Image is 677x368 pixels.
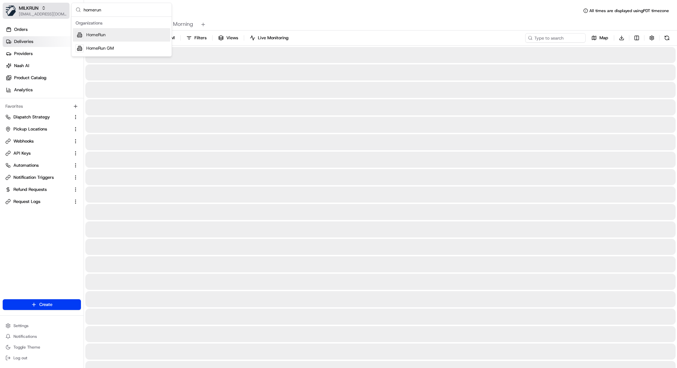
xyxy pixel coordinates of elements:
[3,36,84,47] a: Deliveries
[13,323,29,328] span: Settings
[47,113,81,118] a: Powered byPylon
[662,33,672,43] button: Refresh
[13,199,40,205] span: Request Logs
[173,20,193,28] span: Morning
[3,172,81,183] button: Notification Triggers
[3,196,81,207] button: Request Logs
[3,112,81,122] button: Dispatch Strategy
[7,6,20,20] img: Nash
[14,51,33,57] span: Providers
[13,114,50,120] span: Dispatch Strategy
[599,35,608,41] span: Map
[14,87,33,93] span: Analytics
[3,299,81,310] button: Create
[525,33,586,43] input: Type to search
[3,72,84,83] a: Product Catalog
[86,45,114,51] span: HomeRun GM
[3,184,81,195] button: Refund Requests
[258,35,288,41] span: Live Monitoring
[247,33,291,43] button: Live Monitoring
[13,187,47,193] span: Refund Requests
[3,343,81,352] button: Toggle Theme
[3,60,84,71] a: Nash AI
[13,162,39,168] span: Automations
[588,33,611,43] button: Map
[3,136,81,147] button: Webhooks
[3,160,81,171] button: Automations
[13,355,27,361] span: Log out
[215,33,241,43] button: Views
[7,64,19,76] img: 1736555255976-a54dd68f-1ca7-489b-9aae-adbdc363a1c4
[54,94,110,106] a: 💻API Documentation
[3,24,84,35] a: Orders
[4,94,54,106] a: 📗Knowledge Base
[7,27,122,37] p: Welcome 👋
[3,101,81,112] div: Favorites
[5,126,70,132] a: Pickup Locations
[3,332,81,341] button: Notifications
[5,162,70,168] a: Automations
[5,174,70,180] a: Notification Triggers
[57,98,62,103] div: 💻
[63,97,108,104] span: API Documentation
[3,353,81,363] button: Log out
[86,32,105,38] span: HomeRun
[13,174,54,180] span: Notification Triggers
[589,8,669,13] span: All times are displayed using PDT timezone
[23,70,85,76] div: We're available if you need us!
[14,75,46,81] span: Product Catalog
[5,5,16,16] img: MILKRUN
[226,35,238,41] span: Views
[14,39,33,45] span: Deliveries
[5,114,70,120] a: Dispatch Strategy
[17,43,111,50] input: Clear
[19,5,39,11] button: MILKRUN
[3,321,81,330] button: Settings
[5,150,70,156] a: API Keys
[84,3,168,16] input: Search...
[13,97,51,104] span: Knowledge Base
[19,11,67,17] button: [EMAIL_ADDRESS][DOMAIN_NAME]
[3,3,70,19] button: MILKRUNMILKRUN[EMAIL_ADDRESS][DOMAIN_NAME]
[183,33,210,43] button: Filters
[3,124,81,135] button: Pickup Locations
[5,187,70,193] a: Refund Requests
[73,18,170,28] div: Organizations
[72,17,172,56] div: Suggestions
[13,126,47,132] span: Pickup Locations
[114,66,122,74] button: Start new chat
[194,35,207,41] span: Filters
[5,138,70,144] a: Webhooks
[67,113,81,118] span: Pylon
[7,98,12,103] div: 📗
[14,63,29,69] span: Nash AI
[13,345,40,350] span: Toggle Theme
[3,148,81,159] button: API Keys
[13,138,34,144] span: Webhooks
[13,150,31,156] span: API Keys
[39,302,52,308] span: Create
[14,27,28,33] span: Orders
[13,334,37,339] span: Notifications
[23,64,110,70] div: Start new chat
[3,85,84,95] a: Analytics
[5,199,70,205] a: Request Logs
[3,48,84,59] a: Providers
